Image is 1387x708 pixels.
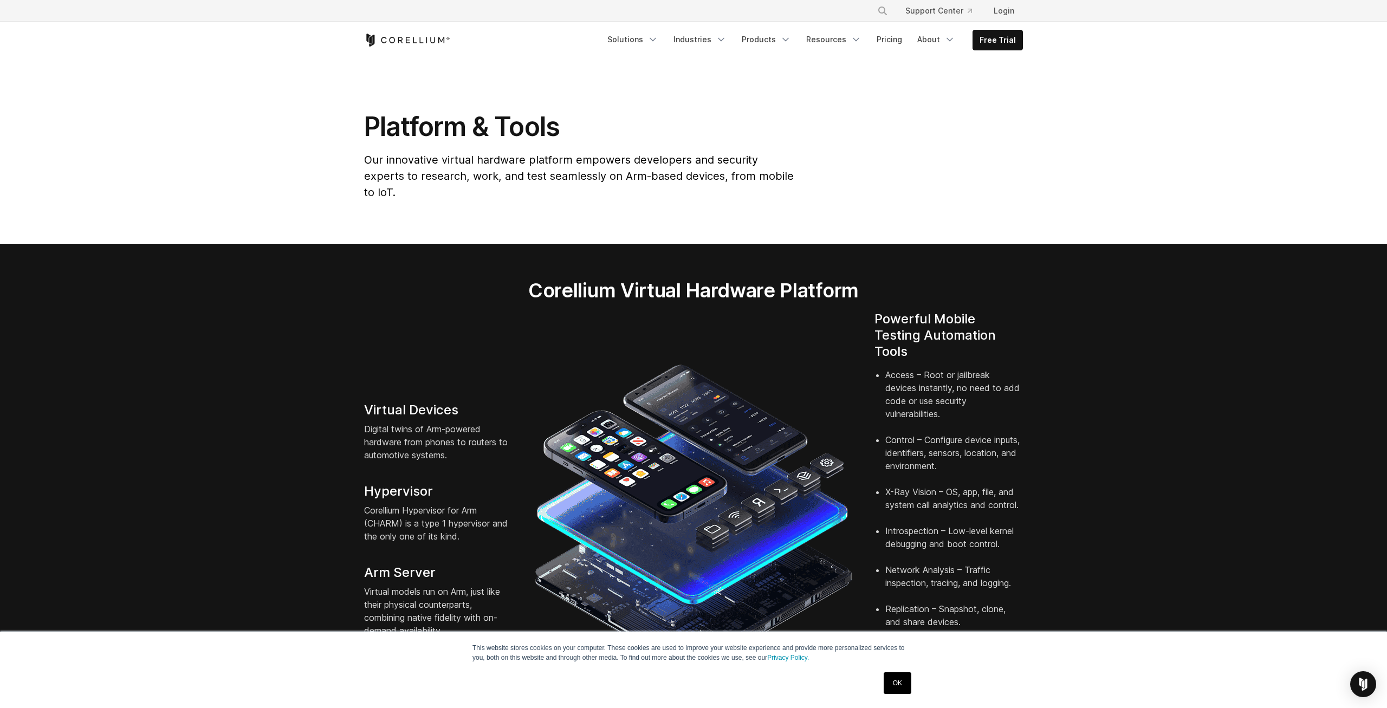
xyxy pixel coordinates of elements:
[601,30,665,49] a: Solutions
[767,654,809,661] a: Privacy Policy.
[477,278,909,302] h2: Corellium Virtual Hardware Platform
[873,1,892,21] button: Search
[1350,671,1376,697] div: Open Intercom Messenger
[364,564,513,581] h4: Arm Server
[364,585,513,637] p: Virtual models run on Arm, just like their physical counterparts, combining native fidelity with ...
[885,602,1023,641] li: Replication – Snapshot, clone, and share devices.
[885,433,1023,485] li: Control – Configure device inputs, identifiers, sensors, location, and environment.
[885,368,1023,433] li: Access – Root or jailbreak devices instantly, no need to add code or use security vulnerabilities.
[735,30,798,49] a: Products
[885,485,1023,524] li: X-Ray Vision – OS, app, file, and system call analytics and control.
[601,30,1023,50] div: Navigation Menu
[874,311,1023,360] h4: Powerful Mobile Testing Automation Tools
[800,30,868,49] a: Resources
[364,483,513,499] h4: Hypervisor
[864,1,1023,21] div: Navigation Menu
[472,643,915,662] p: This website stores cookies on your computer. These cookies are used to improve your website expe...
[667,30,733,49] a: Industries
[885,563,1023,602] li: Network Analysis – Traffic inspection, tracing, and logging.
[885,524,1023,563] li: Introspection – Low-level kernel debugging and boot control.
[870,30,909,49] a: Pricing
[364,34,450,47] a: Corellium Home
[364,153,794,199] span: Our innovative virtual hardware platform empowers developers and security experts to research, wo...
[985,1,1023,21] a: Login
[364,402,513,418] h4: Virtual Devices
[911,30,962,49] a: About
[364,504,513,543] p: Corellium Hypervisor for Arm (CHARM) is a type 1 hypervisor and the only one of its kind.
[973,30,1022,50] a: Free Trial
[884,672,911,694] a: OK
[364,111,796,143] h1: Platform & Tools
[897,1,981,21] a: Support Center
[534,359,853,678] img: iPhone and Android virtual machine and testing tools
[364,423,513,462] p: Digital twins of Arm-powered hardware from phones to routers to automotive systems.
